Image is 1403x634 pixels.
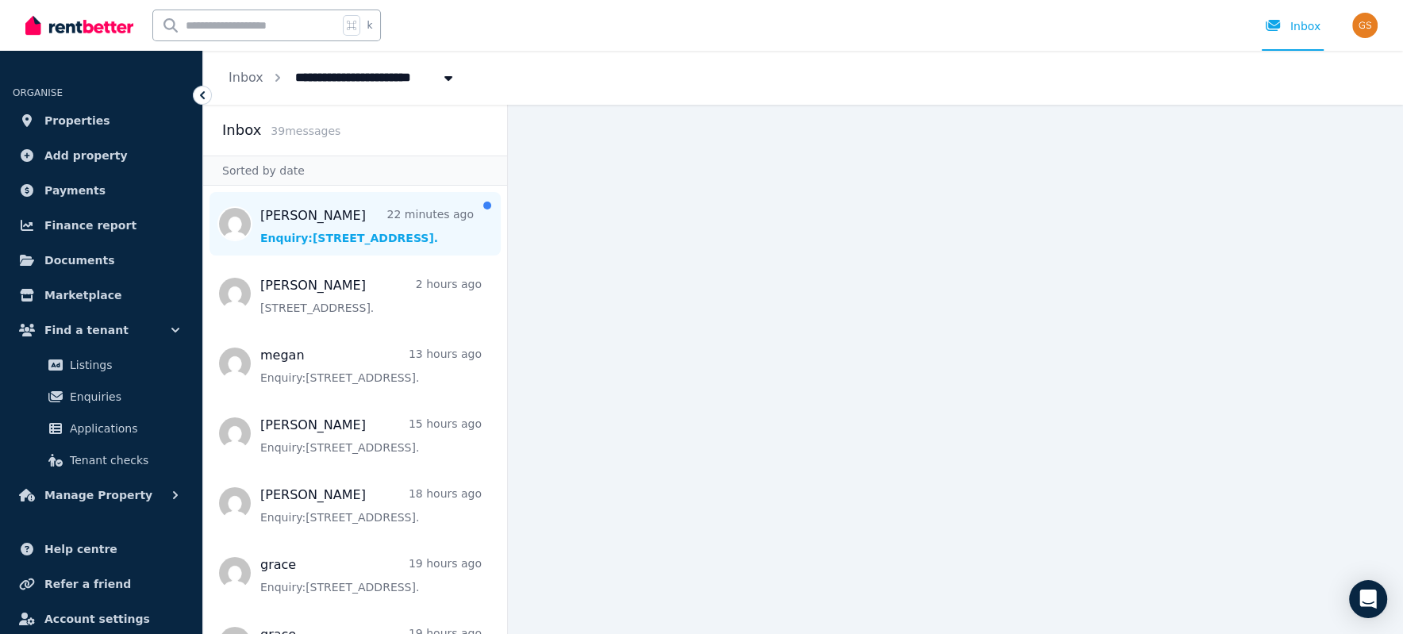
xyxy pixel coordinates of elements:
[271,125,340,137] span: 39 message s
[44,486,152,505] span: Manage Property
[13,479,190,511] button: Manage Property
[44,321,129,340] span: Find a tenant
[44,574,131,594] span: Refer a friend
[13,209,190,241] a: Finance report
[13,279,190,311] a: Marketplace
[1349,580,1387,618] div: Open Intercom Messenger
[260,276,482,316] a: [PERSON_NAME]2 hours ago[STREET_ADDRESS].
[203,186,507,634] nav: Message list
[260,486,482,525] a: [PERSON_NAME]18 hours agoEnquiry:[STREET_ADDRESS].
[19,444,183,476] a: Tenant checks
[13,140,190,171] a: Add property
[260,555,482,595] a: grace19 hours agoEnquiry:[STREET_ADDRESS].
[19,349,183,381] a: Listings
[44,181,106,200] span: Payments
[13,568,190,600] a: Refer a friend
[260,346,482,386] a: megan13 hours agoEnquiry:[STREET_ADDRESS].
[260,416,482,455] a: [PERSON_NAME]15 hours agoEnquiry:[STREET_ADDRESS].
[1352,13,1378,38] img: Stanyer Family Super Pty Ltd ATF Stanyer Family Super
[44,216,136,235] span: Finance report
[13,314,190,346] button: Find a tenant
[44,609,150,628] span: Account settings
[44,111,110,130] span: Properties
[19,381,183,413] a: Enquiries
[203,156,507,186] div: Sorted by date
[203,51,482,105] nav: Breadcrumb
[44,251,115,270] span: Documents
[70,387,177,406] span: Enquiries
[70,419,177,438] span: Applications
[260,206,474,246] a: [PERSON_NAME]22 minutes agoEnquiry:[STREET_ADDRESS].
[367,19,372,32] span: k
[19,413,183,444] a: Applications
[44,540,117,559] span: Help centre
[1265,18,1320,34] div: Inbox
[222,119,261,141] h2: Inbox
[25,13,133,37] img: RentBetter
[13,87,63,98] span: ORGANISE
[13,105,190,136] a: Properties
[13,175,190,206] a: Payments
[70,355,177,375] span: Listings
[13,244,190,276] a: Documents
[229,70,263,85] a: Inbox
[70,451,177,470] span: Tenant checks
[44,286,121,305] span: Marketplace
[44,146,128,165] span: Add property
[13,533,190,565] a: Help centre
